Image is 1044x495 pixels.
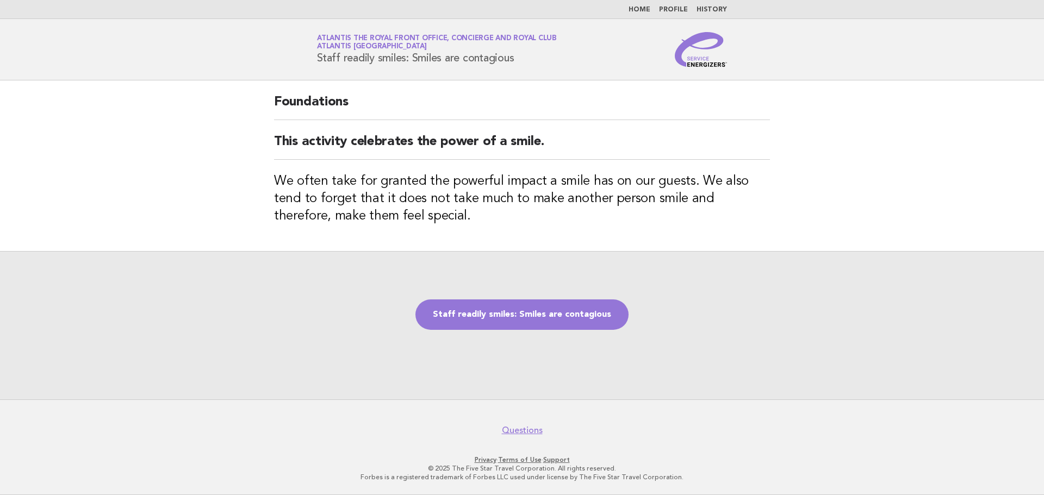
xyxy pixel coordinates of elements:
p: Forbes is a registered trademark of Forbes LLC used under license by The Five Star Travel Corpora... [189,473,855,481]
p: © 2025 The Five Star Travel Corporation. All rights reserved. [189,464,855,473]
a: Atlantis The Royal Front Office, Concierge and Royal ClubAtlantis [GEOGRAPHIC_DATA] [317,35,557,50]
a: Staff readily smiles: Smiles are contagious [415,299,629,330]
span: Atlantis [GEOGRAPHIC_DATA] [317,43,427,51]
img: Service Energizers [675,32,727,67]
a: Terms of Use [498,456,542,463]
h2: Foundations [274,93,770,120]
a: Support [543,456,570,463]
h2: This activity celebrates the power of a smile. [274,133,770,160]
a: Home [629,7,650,13]
a: Profile [659,7,688,13]
a: Questions [502,425,543,436]
a: History [697,7,727,13]
a: Privacy [475,456,496,463]
h3: We often take for granted the powerful impact a smile has on our guests. We also tend to forget t... [274,173,770,225]
h1: Staff readily smiles: Smiles are contagious [317,35,557,64]
p: · · [189,455,855,464]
